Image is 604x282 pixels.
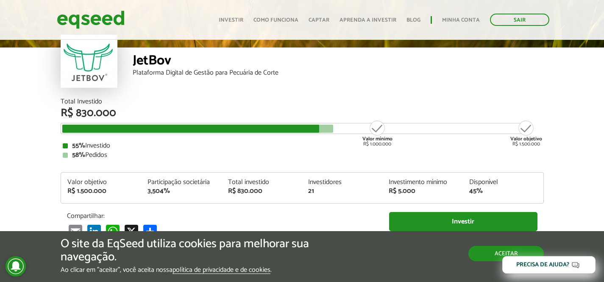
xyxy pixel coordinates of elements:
[490,14,549,26] a: Sair
[123,224,140,238] a: X
[228,188,296,195] div: R$ 830.000
[309,17,329,23] a: Captar
[362,120,393,147] div: R$ 1.000.000
[469,188,537,195] div: 45%
[86,224,103,238] a: LinkedIn
[389,188,456,195] div: R$ 5.000
[219,17,243,23] a: Investir
[228,179,296,186] div: Total investido
[406,17,420,23] a: Blog
[468,246,544,261] button: Aceitar
[389,212,537,231] a: Investir
[67,179,135,186] div: Valor objetivo
[133,54,544,70] div: JetBov
[362,135,392,143] strong: Valor mínimo
[148,188,215,195] div: 3,504%
[72,149,85,161] strong: 58%
[510,135,542,143] strong: Valor objetivo
[253,17,298,23] a: Como funciona
[61,266,351,274] p: Ao clicar em "aceitar", você aceita nossa .
[142,224,159,238] a: Compartilhar
[133,70,544,76] div: Plataforma Digital de Gestão para Pecuária de Corte
[63,152,542,159] div: Pedidos
[61,237,351,264] h5: O site da EqSeed utiliza cookies para melhorar sua navegação.
[67,212,376,220] p: Compartilhar:
[510,120,542,147] div: R$ 1.500.000
[389,179,456,186] div: Investimento mínimo
[173,267,270,274] a: política de privacidade e de cookies
[442,17,480,23] a: Minha conta
[61,108,544,119] div: R$ 830.000
[61,98,544,105] div: Total Investido
[67,224,84,238] a: Email
[308,188,376,195] div: 21
[340,17,396,23] a: Aprenda a investir
[308,179,376,186] div: Investidores
[104,224,121,238] a: WhatsApp
[67,188,135,195] div: R$ 1.500.000
[57,8,125,31] img: EqSeed
[72,140,85,151] strong: 55%
[63,142,542,149] div: Investido
[469,179,537,186] div: Disponível
[148,179,215,186] div: Participação societária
